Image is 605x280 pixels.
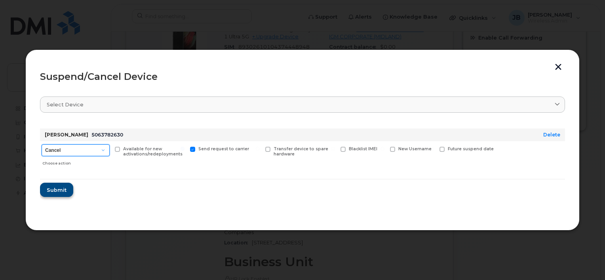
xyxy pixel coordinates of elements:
[91,132,123,138] span: 5063782630
[123,146,183,157] span: Available for new activations/redeployments
[398,146,432,151] span: New Username
[543,132,560,138] a: Delete
[381,147,384,151] input: New Username
[349,146,377,151] span: Blacklist IMEI
[448,146,494,151] span: Future suspend date
[40,72,565,81] div: Suspend/Cancel Device
[256,147,260,151] input: Transfer device to spare hardware
[430,147,434,151] input: Future suspend date
[274,146,328,157] span: Transfer device to spare hardware
[181,147,185,151] input: Send request to carrier
[198,146,249,151] span: Send request to carrier
[331,147,335,151] input: Blacklist IMEI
